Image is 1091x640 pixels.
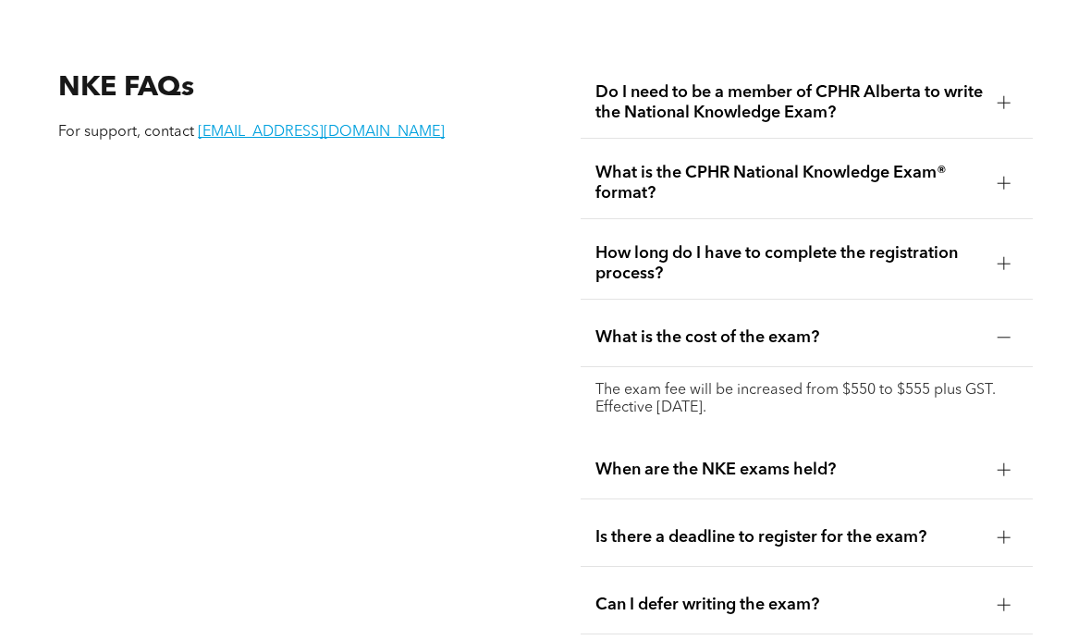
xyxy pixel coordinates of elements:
span: What is the CPHR National Knowledge Exam® format? [595,163,983,203]
a: [EMAIL_ADDRESS][DOMAIN_NAME] [198,125,445,140]
p: The exam fee will be increased from $550 to $555 plus GST. Effective [DATE]. [595,382,1018,417]
span: What is the cost of the exam? [595,327,983,348]
span: For support, contact [58,125,194,140]
span: Can I defer writing the exam? [595,595,983,615]
span: When are the NKE exams held? [595,460,983,480]
span: Do I need to be a member of CPHR Alberta to write the National Knowledge Exam? [595,82,983,123]
span: Is there a deadline to register for the exam? [595,527,983,548]
span: NKE FAQs [58,74,194,102]
span: How long do I have to complete the registration process? [595,243,983,284]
